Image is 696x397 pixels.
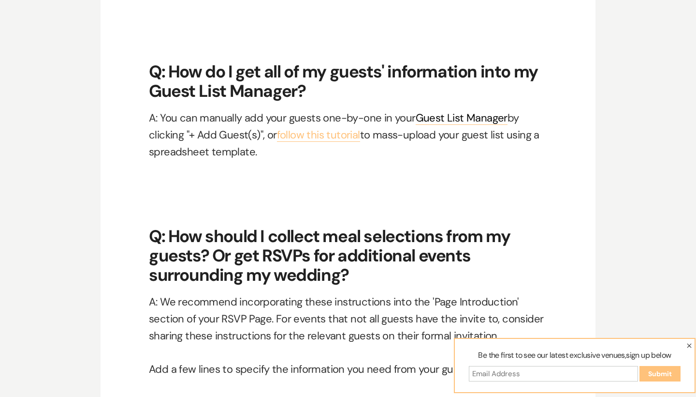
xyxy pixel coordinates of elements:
a: Guest List Manager [416,111,507,125]
a: follow this tutorial [277,128,360,142]
input: Submit [639,366,681,382]
label: Be the first to see our latest exclusive venues, [461,350,689,366]
h2: Q: How should I collect meal selections from my guests? Or get RSVPs for additional events surrou... [149,190,547,285]
p: A: We recommend incorporating these instructions into the 'Page Introduction' section of your RSV... [149,293,547,345]
span: sign up below [626,350,671,360]
input: Email Address [469,366,638,382]
p: A: You can manually add your guests one-by-one in your by clicking "+ Add Guest(s)", or to mass-u... [149,109,547,161]
p: Add a few lines to specify the information you need from your guests, something like: [149,361,547,378]
h2: Q: How do I get all of my guests' information into my Guest List Manager? [149,26,547,101]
